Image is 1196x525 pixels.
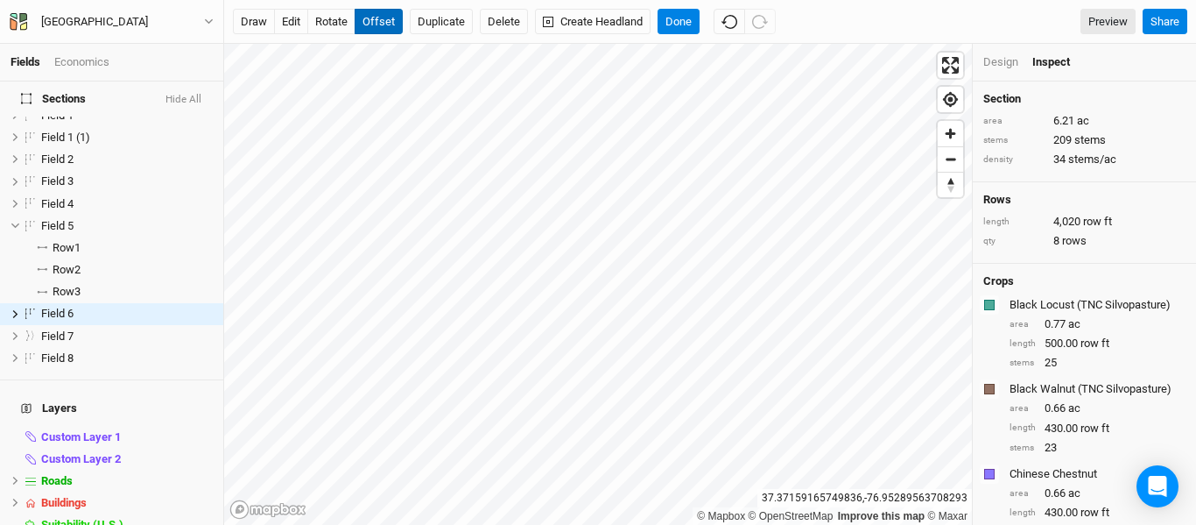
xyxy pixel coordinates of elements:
[1010,402,1036,415] div: area
[1010,297,1182,313] div: Black Locust (TNC Silvopasture)
[1083,214,1112,230] span: row ft
[9,12,215,32] button: [GEOGRAPHIC_DATA]
[697,510,745,522] a: Mapbox
[41,474,73,487] span: Roads
[1136,465,1178,507] div: Open Intercom Messenger
[41,330,213,344] div: Field 7
[41,351,213,365] div: Field 8
[41,174,213,188] div: Field 3
[983,233,1185,249] div: 8
[41,109,74,122] span: Field 1
[41,496,213,510] div: Buildings
[838,510,925,522] a: Improve this map
[938,146,963,172] button: Zoom out
[274,9,308,35] button: edit
[983,54,1018,70] div: Design
[1010,381,1182,397] div: Black Walnut (TNC Silvopasture)
[983,115,1045,128] div: area
[749,510,834,522] a: OpenStreetMap
[41,131,213,145] div: Field 1 (1)
[1032,54,1094,70] div: Inspect
[983,92,1185,106] h4: Section
[1074,132,1106,148] span: stems
[41,351,74,365] span: Field 8
[480,9,528,35] button: Delete
[927,510,967,522] a: Maxar
[41,197,213,211] div: Field 4
[983,152,1185,167] div: 34
[41,153,213,167] div: Field 2
[983,274,1014,288] h4: Crops
[41,153,74,166] span: Field 2
[1080,505,1109,521] span: row ft
[1077,113,1089,129] span: ac
[1010,487,1036,500] div: area
[658,9,700,35] button: Done
[1010,316,1185,332] div: 0.77
[41,307,213,321] div: Field 6
[1010,357,1036,370] div: stems
[53,263,81,277] span: Row 2
[1010,440,1185,456] div: 23
[41,131,90,144] span: Field 1 (1)
[229,500,306,520] a: Mapbox logo
[1080,9,1136,35] a: Preview
[1068,316,1080,332] span: ac
[983,113,1185,129] div: 6.21
[11,55,40,68] a: Fields
[1080,421,1109,436] span: row ft
[757,489,972,507] div: 37.37159165749836 , -76.95289563708293
[938,53,963,78] button: Enter fullscreen
[1068,401,1080,416] span: ac
[983,235,1045,248] div: qty
[307,9,355,35] button: rotate
[983,132,1185,148] div: 209
[983,134,1045,147] div: stems
[714,9,745,35] button: Undo (^z)
[983,214,1185,230] div: 4,020
[1010,422,1036,435] div: length
[41,452,121,465] span: Custom Layer 2
[983,216,1045,229] div: length
[53,241,81,255] span: Row 1
[983,153,1045,167] div: density
[938,147,963,172] span: Zoom out
[1010,318,1036,331] div: area
[535,9,651,35] button: Create Headland
[41,430,213,444] div: Custom Layer 1
[11,391,213,426] h4: Layers
[938,87,963,112] button: Find my location
[41,430,121,443] span: Custom Layer 1
[938,172,963,197] button: Reset bearing to north
[1010,505,1185,521] div: 430.00
[41,219,213,233] div: Field 5
[1080,336,1109,351] span: row ft
[41,219,74,232] span: Field 5
[41,13,148,31] div: Peace Hill Farm
[165,94,202,106] button: Hide All
[1068,152,1116,167] span: stems/ac
[21,92,86,106] span: Sections
[1062,233,1087,249] span: rows
[41,496,87,509] span: Buildings
[1068,486,1080,501] span: ac
[1010,355,1185,371] div: 25
[744,9,776,35] button: Redo (^Z)
[41,13,148,31] div: [GEOGRAPHIC_DATA]
[1010,421,1185,436] div: 430.00
[1143,9,1187,35] button: Share
[41,330,74,343] span: Field 7
[1010,466,1182,482] div: Chinese Chestnut
[41,474,213,488] div: Roads
[54,54,109,70] div: Economics
[41,197,74,210] span: Field 4
[1010,442,1036,455] div: stems
[355,9,403,35] button: offset
[41,452,213,466] div: Custom Layer 2
[1010,507,1036,520] div: length
[41,174,74,188] span: Field 3
[938,121,963,146] button: Zoom in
